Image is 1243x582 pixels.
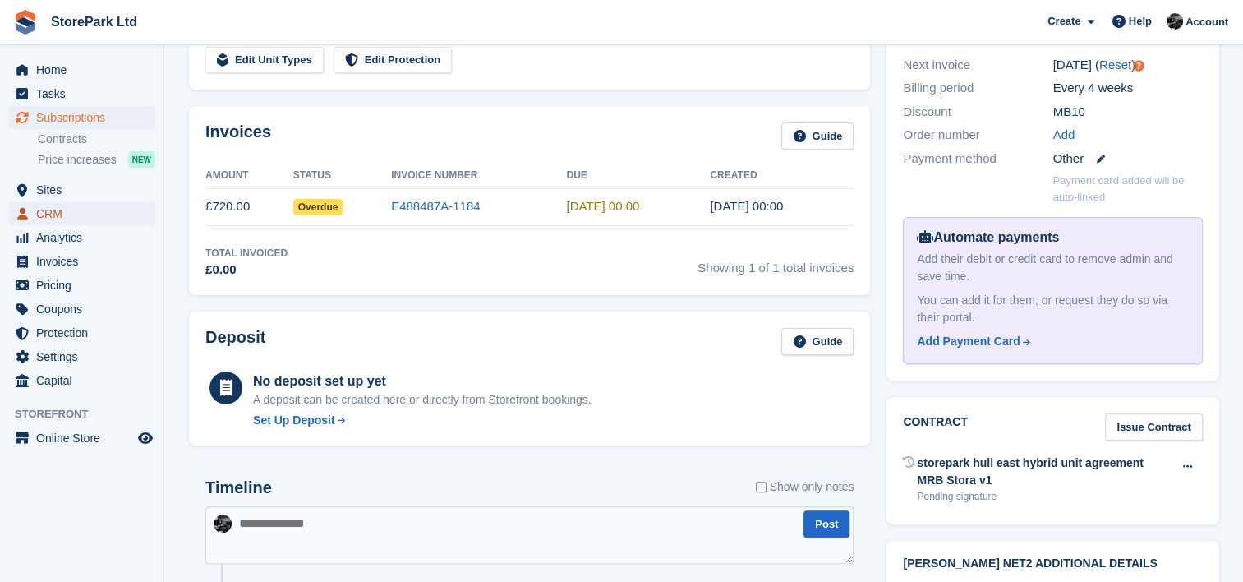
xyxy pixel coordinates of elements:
a: Issue Contract [1105,413,1202,441]
a: Edit Protection [334,47,452,74]
span: Analytics [36,226,135,249]
a: menu [8,250,155,273]
a: Preview store [136,428,155,448]
img: Ryan Mulcahy [214,515,232,533]
div: NEW [128,151,155,168]
time: 2025-09-23 23:00:00 UTC [566,199,639,213]
a: StorePark Ltd [44,8,144,35]
span: Sites [36,178,135,201]
span: Capital [36,369,135,392]
a: menu [8,298,155,321]
th: Due [566,163,710,189]
th: Invoice Number [391,163,566,189]
span: Protection [36,321,135,344]
div: Next invoice [903,56,1052,75]
span: Showing 1 of 1 total invoices [697,246,854,279]
img: stora-icon-8386f47178a22dfd0bd8f6a31ec36ba5ce8667c1dd55bd0f319d3a0aa187defe.svg [13,10,38,35]
div: Payment method [903,150,1052,169]
time: 2025-09-22 23:00:22 UTC [710,199,783,213]
a: menu [8,321,155,344]
span: Subscriptions [36,106,135,129]
a: Guide [781,122,854,150]
a: menu [8,345,155,368]
a: Guide [781,328,854,355]
span: Online Store [36,427,135,450]
div: Tooltip anchor [1131,58,1146,73]
span: Price increases [38,152,117,168]
h2: [PERSON_NAME] Net2 Additional Details [903,557,1202,570]
div: £0.00 [205,261,288,279]
span: Help [1129,13,1152,30]
div: storepark hull east hybrid unit agreement MRB Stora v1 [917,455,1172,489]
div: Automate payments [917,228,1188,247]
div: Add Payment Card [917,333,1020,350]
div: Discount [903,103,1052,122]
span: Pricing [36,274,135,297]
a: menu [8,369,155,392]
h2: Deposit [205,328,265,355]
span: CRM [36,202,135,225]
button: Post [803,510,849,538]
a: menu [8,178,155,201]
th: Amount [205,163,293,189]
div: No deposit set up yet [253,372,592,391]
h2: Contract [903,413,968,441]
span: Storefront [15,406,163,423]
a: menu [8,106,155,129]
div: [DATE] ( ) [1052,56,1202,75]
td: £720.00 [205,188,293,225]
span: Settings [36,345,135,368]
a: Set Up Deposit [253,412,592,429]
a: Price increases NEW [38,150,155,169]
a: Reset [1099,58,1131,72]
div: You can add it for them, or request they do so via their portal. [917,292,1188,326]
div: Pending signature [917,489,1172,504]
h2: Timeline [205,478,272,497]
span: Account [1185,14,1228,30]
div: Add their debit or credit card to remove admin and save time. [917,251,1188,285]
a: Contracts [38,132,155,147]
a: menu [8,226,155,249]
p: Payment card added will be auto-linked [1052,173,1202,205]
th: Created [710,163,854,189]
span: Tasks [36,82,135,105]
div: Total Invoiced [205,246,288,261]
span: Create [1047,13,1080,30]
a: menu [8,274,155,297]
span: Coupons [36,298,135,321]
div: Billing period [903,79,1052,98]
a: menu [8,58,155,81]
a: Add Payment Card [917,333,1181,350]
div: Other [1052,150,1202,169]
a: menu [8,202,155,225]
input: Show only notes [756,478,767,496]
th: Status [293,163,391,189]
p: A deposit can be created here or directly from Storefront bookings. [253,391,592,409]
label: Show only notes [756,478,854,496]
span: Invoices [36,250,135,273]
span: Home [36,58,135,81]
div: Every 4 weeks [1052,79,1202,98]
span: Overdue [293,199,343,215]
a: E488487A-1184 [391,199,480,213]
h2: Invoices [205,122,271,150]
div: Order number [903,126,1052,145]
div: MB10 [1052,103,1202,122]
img: Ryan Mulcahy [1167,13,1183,30]
a: Add [1052,126,1075,145]
div: Set Up Deposit [253,412,335,429]
a: menu [8,82,155,105]
a: menu [8,427,155,450]
a: Edit Unit Types [205,47,324,74]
